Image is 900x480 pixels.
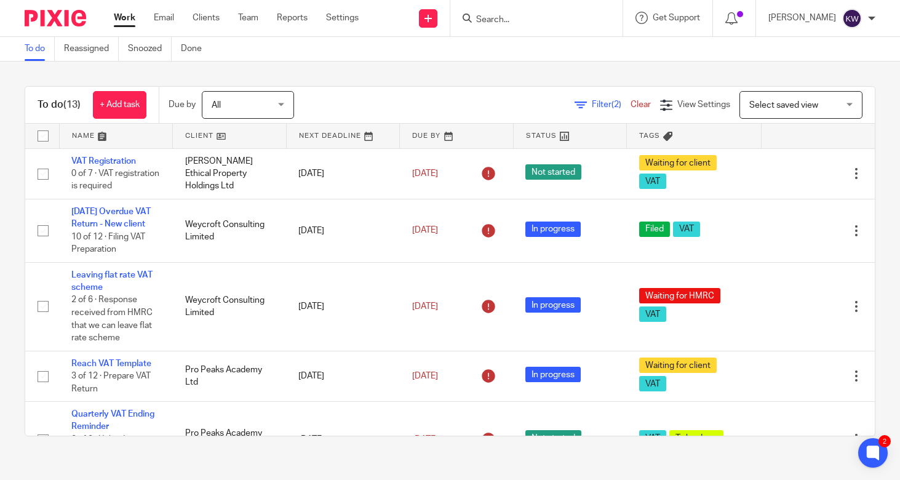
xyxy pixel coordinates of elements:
[25,10,86,26] img: Pixie
[71,207,151,228] a: [DATE] Overdue VAT Return - New client
[653,14,700,22] span: Get Support
[525,367,581,382] span: In progress
[114,12,135,24] a: Work
[749,101,818,110] span: Select saved view
[525,222,581,237] span: In progress
[639,222,670,237] span: Filed
[669,430,723,446] span: To be done
[677,100,730,109] span: View Settings
[286,199,400,262] td: [DATE]
[412,169,438,178] span: [DATE]
[71,169,159,191] span: 0 of 7 · VAT registration is required
[238,12,258,24] a: Team
[71,372,151,393] span: 3 of 12 · Prepare VAT Return
[193,12,220,24] a: Clients
[173,262,287,351] td: Weycroft Consulting Limited
[181,37,211,61] a: Done
[128,37,172,61] a: Snoozed
[93,91,146,119] a: + Add task
[639,155,717,170] span: Waiting for client
[412,372,438,380] span: [DATE]
[639,376,666,391] span: VAT
[173,148,287,199] td: [PERSON_NAME] Ethical Property Holdings Ltd
[412,302,438,311] span: [DATE]
[525,430,581,446] span: Not started
[71,296,153,343] span: 2 of 6 · Response received from HMRC that we can leave flat rate scheme
[25,37,55,61] a: To do
[326,12,359,24] a: Settings
[525,164,581,180] span: Not started
[212,101,221,110] span: All
[154,12,174,24] a: Email
[631,100,651,109] a: Clear
[842,9,862,28] img: svg%3E
[71,157,136,166] a: VAT Registration
[173,402,287,478] td: Pro Peaks Academy Ltd
[639,306,666,322] span: VAT
[878,435,891,447] div: 2
[63,100,81,110] span: (13)
[64,37,119,61] a: Reassigned
[71,410,154,431] a: Quarterly VAT Ending Reminder
[412,435,438,444] span: [DATE]
[611,100,621,109] span: (2)
[475,15,586,26] input: Search
[71,233,145,254] span: 10 of 12 · Filing VAT Preparation
[38,98,81,111] h1: To do
[71,435,152,469] span: 0 of 2 · Upload Uncoded Statement Lines for the Quarter
[71,271,153,292] a: Leaving flat rate VAT scheme
[525,297,581,313] span: In progress
[639,174,666,189] span: VAT
[286,402,400,478] td: [DATE]
[768,12,836,24] p: [PERSON_NAME]
[286,148,400,199] td: [DATE]
[639,288,720,303] span: Waiting for HMRC
[592,100,631,109] span: Filter
[639,358,717,373] span: Waiting for client
[639,132,660,139] span: Tags
[173,351,287,401] td: Pro Peaks Academy Ltd
[277,12,308,24] a: Reports
[286,351,400,401] td: [DATE]
[639,430,666,446] span: VAT
[673,222,700,237] span: VAT
[71,359,151,368] a: Reach VAT Template
[286,262,400,351] td: [DATE]
[169,98,196,111] p: Due by
[412,226,438,235] span: [DATE]
[173,199,287,262] td: Weycroft Consulting Limited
